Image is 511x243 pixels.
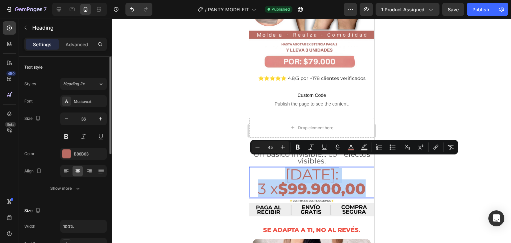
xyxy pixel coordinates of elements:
[24,64,43,70] div: Text style
[50,185,81,192] div: Show more
[24,81,36,87] div: Styles
[60,78,107,90] button: Heading 2*
[63,81,85,87] span: Heading 2*
[44,5,47,13] p: 7
[271,6,290,12] span: Published
[33,41,52,48] p: Settings
[24,114,42,123] div: Size
[448,7,459,12] span: Save
[208,6,249,13] span: PANTY MODELFIT
[24,223,35,229] div: Width
[66,41,88,48] p: Advanced
[61,220,106,232] input: Auto
[5,122,16,127] div: Beta
[472,6,489,13] div: Publish
[250,140,458,154] div: Editor contextual toolbar
[488,210,504,226] div: Open Intercom Messenger
[249,19,374,243] iframe: Design area
[381,6,425,13] span: 1 product assigned
[74,99,105,105] div: Montserrat
[24,167,43,176] div: Align
[24,182,107,194] button: Show more
[125,3,152,16] div: Undo/Redo
[24,98,33,104] div: Font
[6,71,16,76] div: 450
[74,151,105,157] div: B86B63
[24,151,35,157] div: Color
[467,3,495,16] button: Publish
[205,6,207,13] span: /
[24,206,42,215] div: Size
[32,24,104,32] p: Heading
[442,3,464,16] button: Save
[376,3,439,16] button: 1 product assigned
[3,3,50,16] button: 7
